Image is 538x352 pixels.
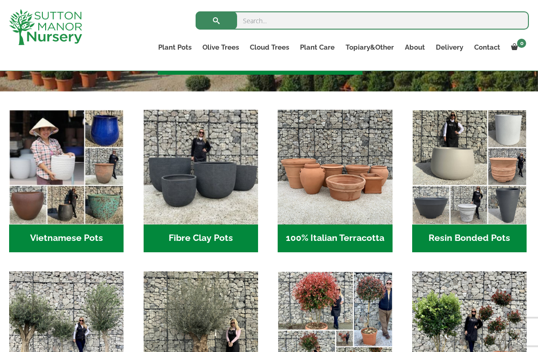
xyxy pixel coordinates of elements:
[506,41,529,54] a: 0
[144,110,258,252] a: Visit product category Fibre Clay Pots
[469,41,506,54] a: Contact
[412,224,527,253] h2: Resin Bonded Pots
[9,224,124,253] h2: Vietnamese Pots
[278,110,392,252] a: Visit product category 100% Italian Terracotta
[9,110,124,252] a: Visit product category Vietnamese Pots
[244,41,295,54] a: Cloud Trees
[412,110,527,224] img: Home - 67232D1B A461 444F B0F6 BDEDC2C7E10B 1 105 c
[278,110,392,224] img: Home - 1B137C32 8D99 4B1A AA2F 25D5E514E47D 1 105 c
[196,11,529,30] input: Search...
[430,41,469,54] a: Delivery
[144,110,258,224] img: Home - 8194B7A3 2818 4562 B9DD 4EBD5DC21C71 1 105 c 1
[9,9,82,45] img: logo
[9,110,124,224] img: Home - 6E921A5B 9E2F 4B13 AB99 4EF601C89C59 1 105 c
[399,41,430,54] a: About
[153,41,197,54] a: Plant Pots
[295,41,340,54] a: Plant Care
[197,41,244,54] a: Olive Trees
[340,41,399,54] a: Topiary&Other
[412,110,527,252] a: Visit product category Resin Bonded Pots
[144,224,258,253] h2: Fibre Clay Pots
[517,39,526,48] span: 0
[278,224,392,253] h2: 100% Italian Terracotta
